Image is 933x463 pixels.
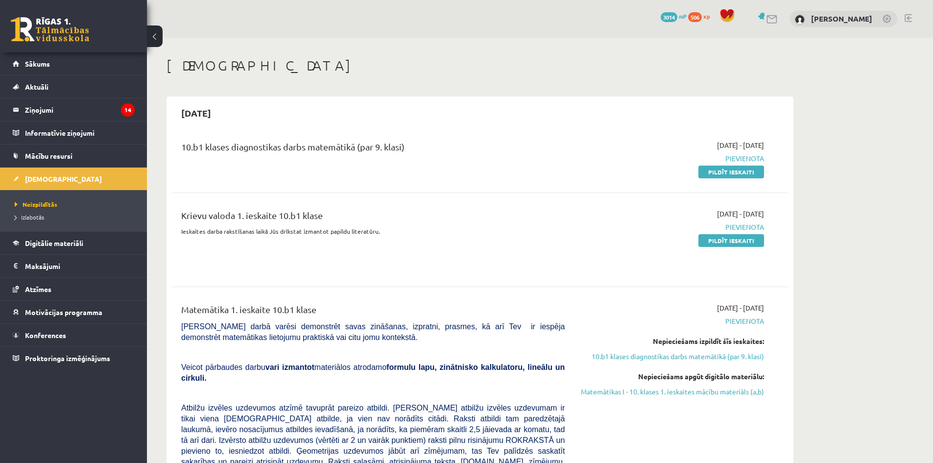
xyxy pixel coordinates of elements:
span: Atzīmes [25,285,51,293]
div: Matemātika 1. ieskaite 10.b1 klase [181,303,565,321]
a: 10.b1 klases diagnostikas darbs matemātikā (par 9. klasi) [579,351,764,362]
a: Izlabotās [15,213,137,221]
a: Sākums [13,52,135,75]
span: Izlabotās [15,213,44,221]
a: [DEMOGRAPHIC_DATA] [13,168,135,190]
span: [DATE] - [DATE] [717,209,764,219]
span: xp [703,12,710,20]
span: 3014 [661,12,677,22]
span: 506 [688,12,702,22]
a: Matemātikas I - 10. klases 1. ieskaites mācību materiāls (a,b) [579,387,764,397]
div: Nepieciešams apgūt digitālo materiālu: [579,371,764,382]
div: Nepieciešams izpildīt šīs ieskaites: [579,336,764,346]
a: Neizpildītās [15,200,137,209]
span: Motivācijas programma [25,308,102,317]
span: Konferences [25,331,66,340]
span: Proktoringa izmēģinājums [25,354,110,363]
span: Pievienota [579,316,764,326]
b: vari izmantot [265,363,314,371]
a: 3014 mP [661,12,687,20]
p: Ieskaites darba rakstīšanas laikā Jūs drīkstat izmantot papildu literatūru. [181,227,565,236]
a: Mācību resursi [13,145,135,167]
a: Aktuāli [13,75,135,98]
h2: [DATE] [171,101,221,124]
span: [DATE] - [DATE] [717,140,764,150]
legend: Informatīvie ziņojumi [25,122,135,144]
legend: Ziņojumi [25,98,135,121]
div: 10.b1 klases diagnostikas darbs matemātikā (par 9. klasi) [181,140,565,158]
span: [DEMOGRAPHIC_DATA] [25,174,102,183]
a: Digitālie materiāli [13,232,135,254]
a: Motivācijas programma [13,301,135,323]
span: Mācību resursi [25,151,72,160]
span: Pievienota [579,153,764,164]
span: Sākums [25,59,50,68]
a: Maksājumi [13,255,135,277]
span: Aktuāli [25,82,48,91]
a: Proktoringa izmēģinājums [13,347,135,369]
i: 14 [121,103,135,117]
a: Informatīvie ziņojumi [13,122,135,144]
span: [DATE] - [DATE] [717,303,764,313]
span: Digitālie materiāli [25,239,83,247]
div: Krievu valoda 1. ieskaite 10.b1 klase [181,209,565,227]
a: Rīgas 1. Tālmācības vidusskola [11,17,89,42]
b: formulu lapu, zinātnisko kalkulatoru, lineālu un cirkuli. [181,363,565,382]
legend: Maksājumi [25,255,135,277]
span: [PERSON_NAME] darbā varēsi demonstrēt savas zināšanas, izpratni, prasmes, kā arī Tev ir iespēja d... [181,322,565,341]
span: mP [679,12,687,20]
a: Pildīt ieskaiti [698,234,764,247]
a: Atzīmes [13,278,135,300]
a: Ziņojumi14 [13,98,135,121]
h1: [DEMOGRAPHIC_DATA] [167,57,793,74]
img: Agnese Krūmiņa [795,15,805,24]
a: Konferences [13,324,135,346]
a: 506 xp [688,12,715,20]
a: [PERSON_NAME] [811,14,872,24]
a: Pildīt ieskaiti [698,166,764,178]
span: Neizpildītās [15,200,57,208]
span: Veicot pārbaudes darbu materiālos atrodamo [181,363,565,382]
span: Pievienota [579,222,764,232]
